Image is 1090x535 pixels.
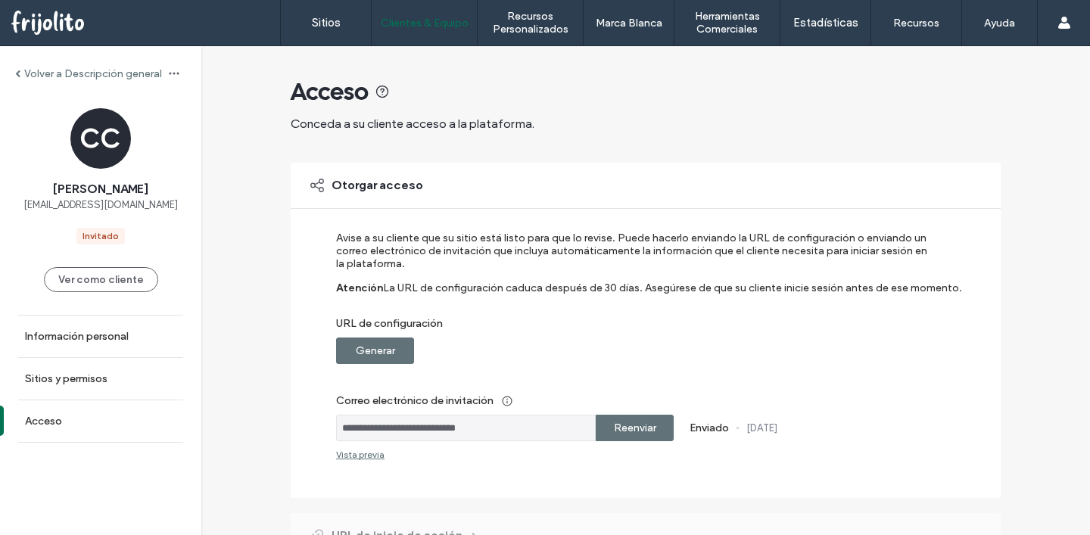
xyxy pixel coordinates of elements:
[478,10,583,36] label: Recursos Personalizados
[24,67,162,80] label: Volver a Descripción general
[70,108,131,169] div: CC
[312,16,341,30] label: Sitios
[53,181,148,198] span: [PERSON_NAME]
[336,449,385,460] div: Vista previa
[44,267,158,292] button: Ver como cliente
[336,317,935,337] label: URL de configuración
[336,232,935,281] label: Avise a su cliente que su sitio está listo para que lo revise. Puede hacerlo enviando la URL de c...
[793,16,858,30] label: Estadísticas
[383,281,962,317] label: La URL de configuración caduca después de 30 días. Asegúrese de que su cliente inicie sesión ante...
[291,76,369,107] span: Acceso
[356,337,395,365] label: Generar
[614,414,656,442] label: Reenviar
[25,415,62,428] label: Acceso
[381,17,469,30] label: Clientes & Equipo
[984,17,1015,30] label: Ayuda
[23,198,178,213] span: [EMAIL_ADDRESS][DOMAIN_NAME]
[336,387,935,415] label: Correo electrónico de invitación
[746,422,777,434] label: [DATE]
[596,17,662,30] label: Marca Blanca
[332,177,423,194] span: Otorgar acceso
[83,229,119,243] div: Invitado
[291,117,534,131] span: Conceda a su cliente acceso a la plataforma.
[674,10,780,36] label: Herramientas Comerciales
[25,372,107,385] label: Sitios y permisos
[25,330,129,343] label: Información personal
[336,281,383,317] label: Atención
[690,421,729,434] label: Enviado
[893,17,939,30] label: Recursos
